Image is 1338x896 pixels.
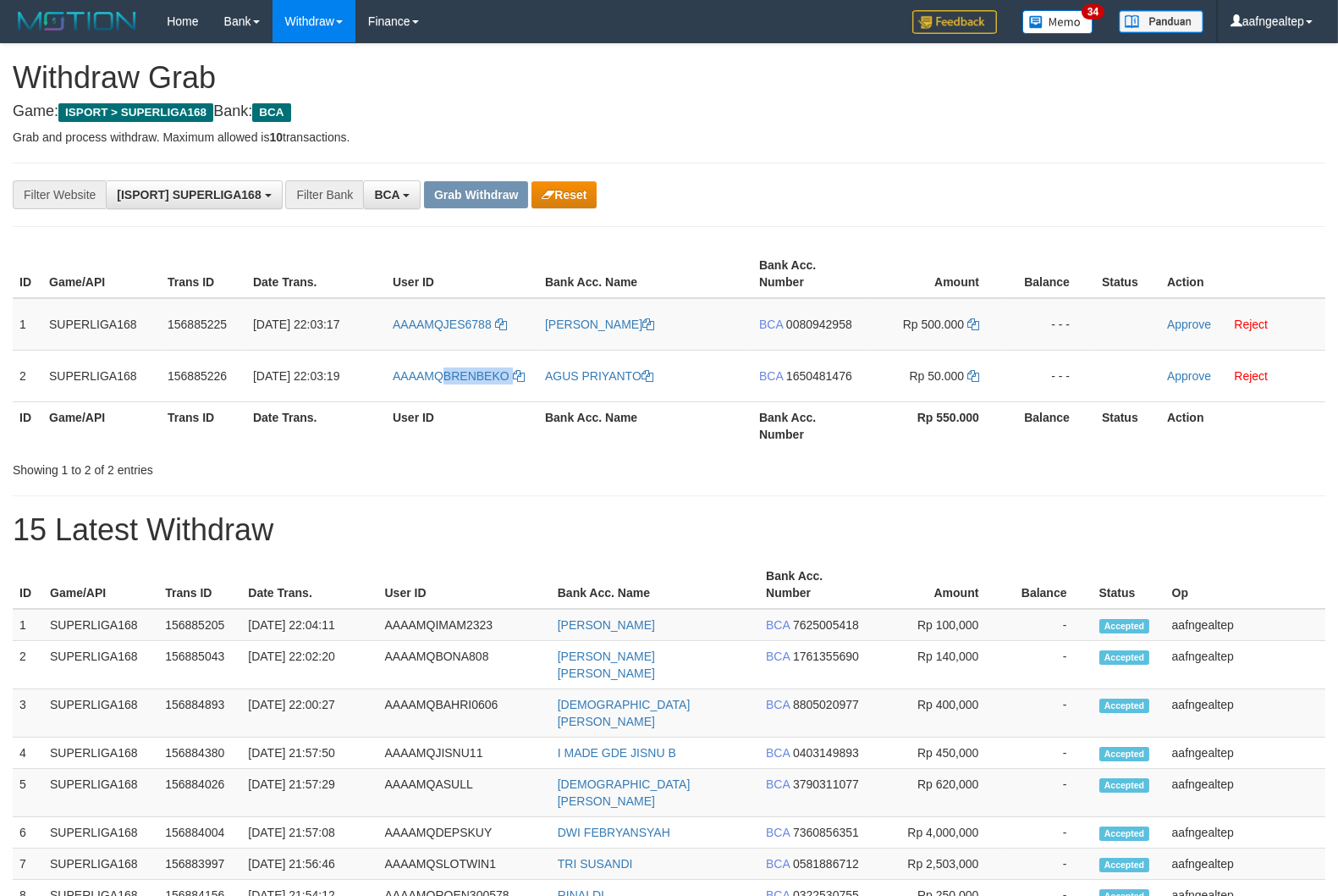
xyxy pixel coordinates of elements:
th: Trans ID [161,401,246,450]
a: TRI SUSANDI [558,857,633,871]
th: Date Trans. [246,250,386,298]
td: 4 [13,738,43,769]
td: AAAAMQJISNU11 [378,738,551,769]
span: Copy 0403149893 to clipboard [793,746,859,760]
td: 156885043 [158,641,241,689]
th: Bank Acc. Name [538,401,752,450]
td: 3 [13,689,43,738]
td: Rp 4,000,000 [871,817,1004,849]
td: AAAAMQASULL [378,769,551,817]
th: Status [1095,250,1160,298]
th: Action [1160,401,1325,450]
th: Action [1160,250,1325,298]
td: aafngealtep [1165,609,1325,641]
td: 156884004 [158,817,241,849]
span: Accepted [1099,747,1150,761]
span: [DATE] 22:03:19 [253,369,339,383]
th: Bank Acc. Name [551,561,759,609]
td: 7 [13,849,43,880]
td: - - - [1005,298,1095,351]
span: AAAAMQBRENBEKO [393,369,509,383]
td: 156884026 [158,769,241,817]
td: 2 [13,641,43,689]
td: - - - [1005,350,1095,401]
td: Rp 100,000 [871,609,1004,641]
th: Date Trans. [241,561,377,609]
a: AAAAMQJES6788 [393,318,507,331]
span: Rp 500.000 [903,318,964,331]
span: [DATE] 22:03:17 [253,318,339,331]
th: Game/API [43,561,158,609]
span: Accepted [1099,699,1150,713]
h1: Withdraw Grab [13,61,1325,95]
td: SUPERLIGA168 [43,609,158,641]
a: [PERSON_NAME] [558,618,655,632]
th: Game/API [42,250,161,298]
span: Copy 1761355690 to clipboard [793,650,859,663]
th: Trans ID [158,561,241,609]
a: Copy 50000 to clipboard [967,369,979,383]
span: Accepted [1099,778,1150,793]
a: [DEMOGRAPHIC_DATA][PERSON_NAME] [558,698,691,728]
div: Showing 1 to 2 of 2 entries [13,455,545,478]
td: 156884893 [158,689,241,738]
th: ID [13,401,42,450]
td: - [1004,609,1092,641]
td: - [1004,689,1092,738]
th: Status [1093,561,1165,609]
th: Balance [1005,250,1095,298]
td: SUPERLIGA168 [43,641,158,689]
td: 1 [13,298,42,351]
span: 156885226 [168,369,227,383]
span: BCA [766,618,790,632]
td: [DATE] 22:04:11 [241,609,377,641]
th: Bank Acc. Number [759,561,871,609]
th: User ID [378,561,551,609]
th: Amount [871,561,1004,609]
span: Copy 8805020977 to clipboard [793,698,859,711]
a: [PERSON_NAME] [PERSON_NAME] [558,650,655,680]
td: [DATE] 22:02:20 [241,641,377,689]
td: [DATE] 21:57:08 [241,817,377,849]
button: [ISPORT] SUPERLIGA168 [106,180,282,209]
span: Accepted [1099,858,1150,872]
td: aafngealtep [1165,817,1325,849]
th: Trans ID [161,250,246,298]
td: [DATE] 21:57:29 [241,769,377,817]
th: User ID [386,250,538,298]
th: Balance [1004,561,1092,609]
th: Rp 550.000 [867,401,1005,450]
th: Bank Acc. Number [752,401,867,450]
span: BCA [374,188,399,202]
td: Rp 140,000 [871,641,1004,689]
a: [PERSON_NAME] [545,318,654,331]
button: BCA [363,180,421,209]
img: MOTION_logo.png [13,8,141,34]
span: BCA [766,650,790,663]
td: Rp 400,000 [871,689,1004,738]
td: 156884380 [158,738,241,769]
a: Approve [1167,318,1211,331]
td: AAAAMQIMAM2323 [378,609,551,641]
span: BCA [766,698,790,711]
td: 6 [13,817,43,849]
td: [DATE] 21:57:50 [241,738,377,769]
th: Amount [867,250,1005,298]
td: aafngealtep [1165,738,1325,769]
td: 156885205 [158,609,241,641]
td: AAAAMQBONA808 [378,641,551,689]
a: Approve [1167,369,1211,383]
span: Copy 3790311077 to clipboard [793,777,859,791]
span: [ISPORT] SUPERLIGA168 [117,188,261,202]
td: AAAAMQSLOTWIN1 [378,849,551,880]
img: Button%20Memo.svg [1022,10,1093,34]
a: Copy 500000 to clipboard [967,318,979,331]
span: BCA [766,746,790,760]
td: aafngealtep [1165,849,1325,880]
td: - [1004,738,1092,769]
button: Reset [531,181,597,208]
span: BCA [766,857,790,871]
span: ISPORT > SUPERLIGA168 [58,103,213,122]
span: Accepted [1099,619,1150,633]
a: AAAAMQBRENBEKO [393,369,525,383]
